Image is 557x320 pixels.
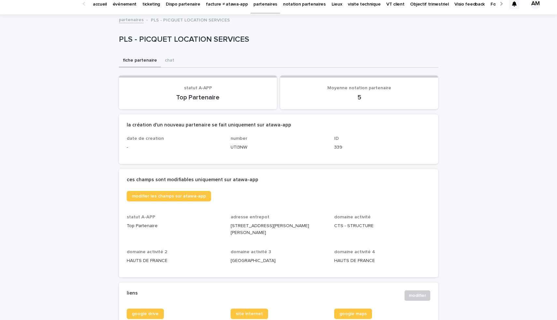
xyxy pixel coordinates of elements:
button: modifier [405,290,430,301]
p: HAUTS DE FRANCE [127,257,223,264]
p: PLS - PICQUET LOCATION SERVICES [151,16,230,23]
span: number [231,136,247,141]
a: google drive [127,309,164,319]
p: [STREET_ADDRESS][PERSON_NAME][PERSON_NAME] [231,223,327,236]
p: Top Partenaire [127,94,269,101]
p: CTS - STRUCTURE [334,223,430,229]
span: statut A-APP [127,215,155,219]
h2: la création d'un nouveau partenaire se fait uniquement sur atawa-app [127,122,291,128]
p: 339 [334,144,430,151]
p: PLS - PICQUET LOCATION SERVICES [119,35,436,44]
span: domaine activité 3 [231,250,271,254]
h2: liens [127,290,138,296]
a: partenaires [119,16,144,23]
span: ID [334,136,339,141]
span: domaine activité 2 [127,250,167,254]
h2: ces champs sont modifiables uniquement sur atawa-app [127,177,258,183]
button: chat [161,54,178,68]
p: UTI3NW [231,144,327,151]
a: google maps [334,309,372,319]
span: statut A-APP [184,86,212,90]
span: modifier les champs sur atawa-app [132,194,206,198]
p: - [127,144,223,151]
span: domaine activité 4 [334,250,375,254]
span: google drive [132,312,159,316]
p: [GEOGRAPHIC_DATA] [231,257,327,264]
span: modifier [409,292,426,299]
p: HAUTS DE FRANCE [334,257,430,264]
span: date de creation [127,136,164,141]
a: modifier les champs sur atawa-app [127,191,211,201]
button: fiche partenaire [119,54,161,68]
span: site internet [236,312,263,316]
p: 5 [288,94,430,101]
span: adresse entrepot [231,215,269,219]
span: google maps [339,312,367,316]
span: domaine activité [334,215,371,219]
span: Moyenne notation partenaire [327,86,391,90]
p: Top Partenaire [127,223,223,229]
a: site internet [231,309,268,319]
